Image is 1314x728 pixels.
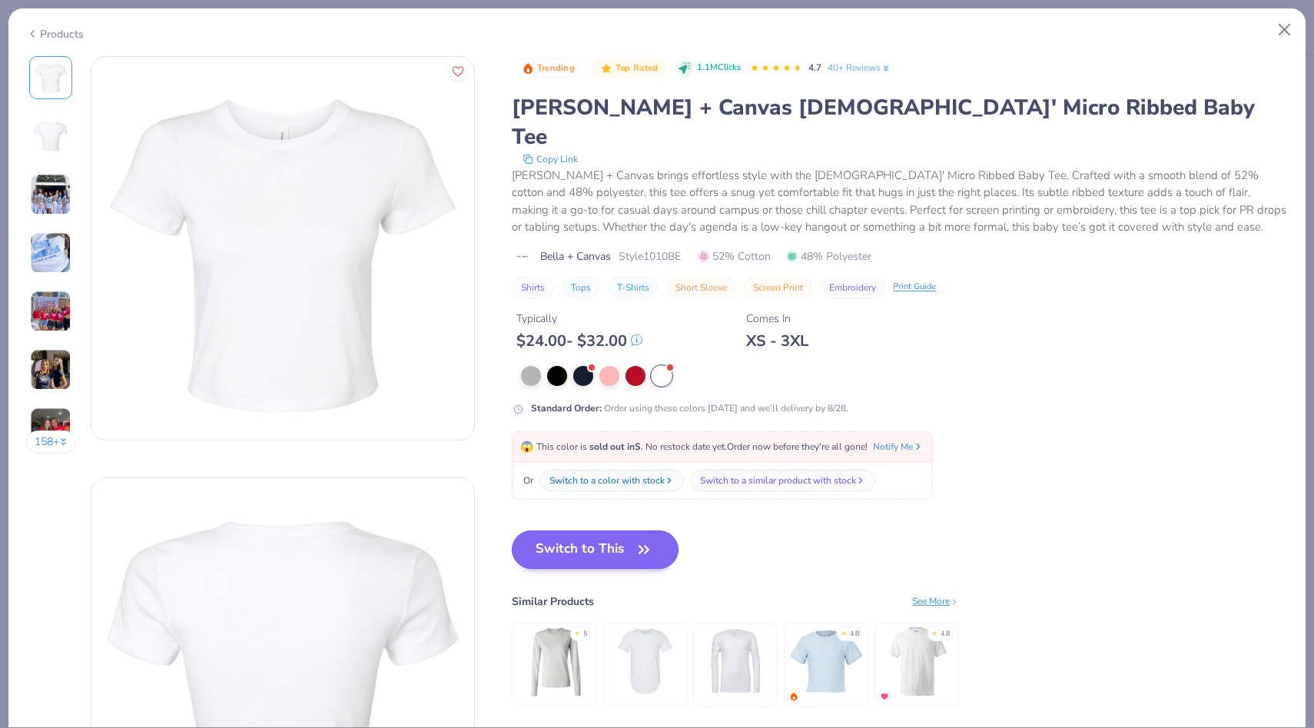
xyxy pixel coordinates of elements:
img: User generated content [30,291,71,332]
div: 5 [583,629,587,640]
div: 4.8 [850,629,859,640]
strong: sold out in S [589,440,641,453]
div: Products [26,26,84,42]
img: Fresh Prints Mini Tee [790,625,863,698]
span: 52% Cotton [698,248,771,264]
a: 40+ Reviews [828,61,891,75]
span: Or [520,474,533,487]
strong: Standard Order : [531,402,602,414]
img: User generated content [30,407,71,449]
img: User generated content [30,232,71,274]
span: 4.7 [808,61,821,74]
span: Bella + Canvas [540,248,611,264]
div: [PERSON_NAME] + Canvas brings effortless style with the [DEMOGRAPHIC_DATA]' Micro Ribbed Baby Tee... [512,167,1288,236]
img: User generated content [30,349,71,391]
div: ★ [931,629,937,635]
span: Style 1010BE [619,248,681,264]
div: 4.8 [941,629,950,640]
button: Badge Button [513,58,582,78]
button: Short Sleeve [666,277,736,298]
button: Switch to a similar product with stock [690,470,875,491]
button: Tops [562,277,600,298]
div: ★ [574,629,580,635]
img: Back [32,118,69,155]
button: Screen Print [744,277,812,298]
div: XS - 3XL [746,331,808,351]
div: 4.7 Stars [750,56,802,81]
div: $ 24.00 - $ 32.00 [516,331,642,351]
span: 😱 [520,440,533,454]
div: Switch to a similar product with stock [700,474,856,487]
button: copy to clipboard [518,151,582,167]
div: Typically [516,311,642,327]
span: 48% Polyester [786,248,871,264]
img: Trending sort [522,62,534,75]
span: 1.1M Clicks [697,61,741,75]
img: Bella + Canvas Mens Jersey Short Sleeve Tee With Curved Hem [609,625,682,698]
button: Shirts [512,277,554,298]
div: See More [912,594,959,608]
img: Hanes Unisex 5.2 Oz. Comfortsoft Cotton T-Shirt [881,625,954,698]
button: 158+ [26,430,76,454]
button: Notify Me [873,440,924,454]
img: trending.gif [789,692,798,701]
div: Similar Products [512,593,594,610]
div: Order using these colors [DATE] and we’ll delivery by 8/28. [531,401,848,415]
span: This color is . No restock date yet. Order now before they're all gone! [520,440,868,453]
button: Like [448,61,468,81]
div: Comes In [746,311,808,327]
span: Top Rated [616,64,659,72]
button: Switch to a color with stock [539,470,684,491]
img: Top Rated sort [600,62,612,75]
img: Front [91,57,474,440]
button: Switch to This [512,530,679,569]
img: Front [32,59,69,96]
img: Bella + Canvas Unisex Jersey Long-Sleeve V-Neck T-Shirt [699,625,772,698]
button: Badge Button [592,58,665,78]
img: Bella Canvas Ladies' Jersey Long-Sleeve T-Shirt [518,625,591,698]
div: Switch to a color with stock [549,474,665,487]
img: User generated content [30,174,71,215]
img: brand logo [512,251,533,263]
div: Print Guide [893,281,936,294]
div: ★ [841,629,847,635]
img: MostFav.gif [880,692,889,701]
button: Embroidery [820,277,885,298]
button: Close [1270,15,1299,45]
button: T-Shirts [608,277,659,298]
span: Trending [537,64,575,72]
div: [PERSON_NAME] + Canvas [DEMOGRAPHIC_DATA]' Micro Ribbed Baby Tee [512,93,1288,151]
